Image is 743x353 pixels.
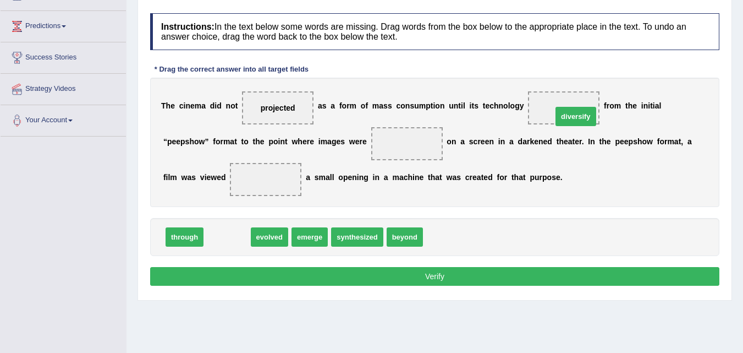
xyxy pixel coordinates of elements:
b: p [343,173,348,182]
b: t [483,101,486,110]
b: l [508,101,510,110]
b: a [306,173,310,182]
b: t [599,137,602,146]
span: evolved [251,227,288,247]
b: n [452,137,456,146]
b: e [190,101,195,110]
b: a [435,173,439,182]
b: r [307,137,310,146]
span: synthesized [331,227,383,247]
b: i [498,137,500,146]
b: i [470,101,472,110]
span: through [166,227,203,247]
b: a [230,137,234,146]
b: a [187,173,191,182]
b: e [543,137,548,146]
b: m [614,101,621,110]
span: beyond [387,227,423,247]
b: a [384,173,388,182]
b: T [161,101,166,110]
b: p [629,137,634,146]
a: Strategy Videos [1,74,126,101]
b: w [349,137,355,146]
b: i [653,101,655,110]
b: c [179,101,184,110]
b: p [530,173,535,182]
b: n [489,137,494,146]
b: r [540,173,542,182]
b: a [687,137,692,146]
b: f [497,173,499,182]
b: h [189,137,194,146]
b: m [195,101,201,110]
b: r [470,173,472,182]
b: r [360,137,362,146]
b: s [388,101,392,110]
b: a [201,101,206,110]
b: m [419,101,426,110]
b: r [527,137,530,146]
span: Drop target [230,163,301,196]
b: h [431,173,436,182]
b: i [166,173,168,182]
b: o [499,173,504,182]
b: i [433,101,435,110]
b: n [185,101,190,110]
b: o [273,137,278,146]
b: t [625,101,628,110]
b: e [355,137,360,146]
b: o [230,101,235,110]
b: t [511,173,514,182]
b: t [481,173,484,182]
b: w [447,173,453,182]
b: p [180,137,185,146]
a: Predictions [1,11,126,39]
b: e [176,137,180,146]
b: e [336,137,340,146]
b: e [217,173,221,182]
b: e [472,173,477,182]
b: a [326,173,330,182]
b: e [564,137,568,146]
b: m [350,101,356,110]
b: t [253,137,256,146]
b: n [538,137,543,146]
b: t [458,101,461,110]
b: n [500,137,505,146]
b: o [447,137,452,146]
b: h [166,101,171,110]
b: t [234,137,237,146]
b: t [679,137,681,146]
b: o [510,101,515,110]
b: g [364,173,368,182]
b: m [372,101,379,110]
a: Your Account [1,105,126,133]
b: e [170,101,175,110]
b: o [361,101,366,110]
b: m [170,173,177,182]
span: emerge [291,227,328,247]
b: o [244,137,249,146]
b: n [405,101,410,110]
b: . [582,137,584,146]
b: h [628,101,633,110]
b: m [319,173,326,182]
b: a [477,173,481,182]
b: d [488,173,493,182]
b: d [221,173,226,182]
b: r [504,173,507,182]
b: e [624,137,629,146]
b: n [226,101,231,110]
span: Drop target [242,91,313,124]
b: e [172,137,176,146]
b: w [181,173,188,182]
b: h [255,137,260,146]
b: e [485,101,489,110]
b: n [359,173,364,182]
b: w [211,173,217,182]
b: t [431,101,433,110]
b: i [461,101,463,110]
b: t [235,101,238,110]
b: n [643,101,648,110]
b: s [552,173,556,182]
